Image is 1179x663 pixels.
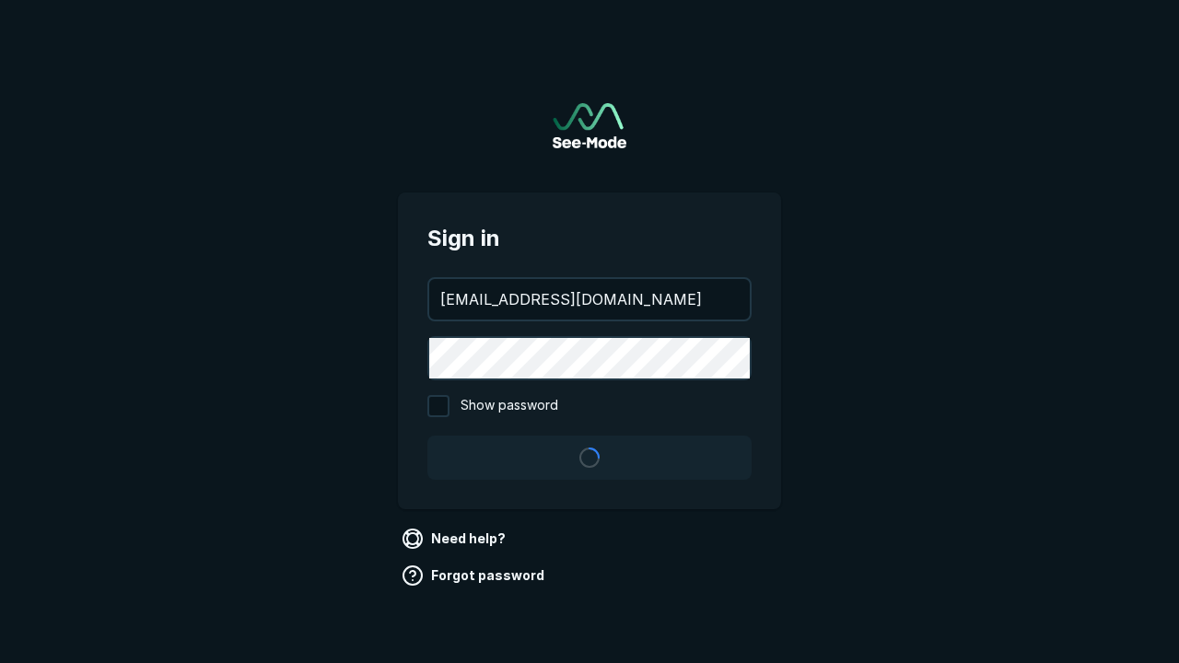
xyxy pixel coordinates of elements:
a: Need help? [398,524,513,553]
img: See-Mode Logo [553,103,626,148]
a: Go to sign in [553,103,626,148]
span: Sign in [427,222,752,255]
a: Forgot password [398,561,552,590]
input: your@email.com [429,279,750,320]
span: Show password [461,395,558,417]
